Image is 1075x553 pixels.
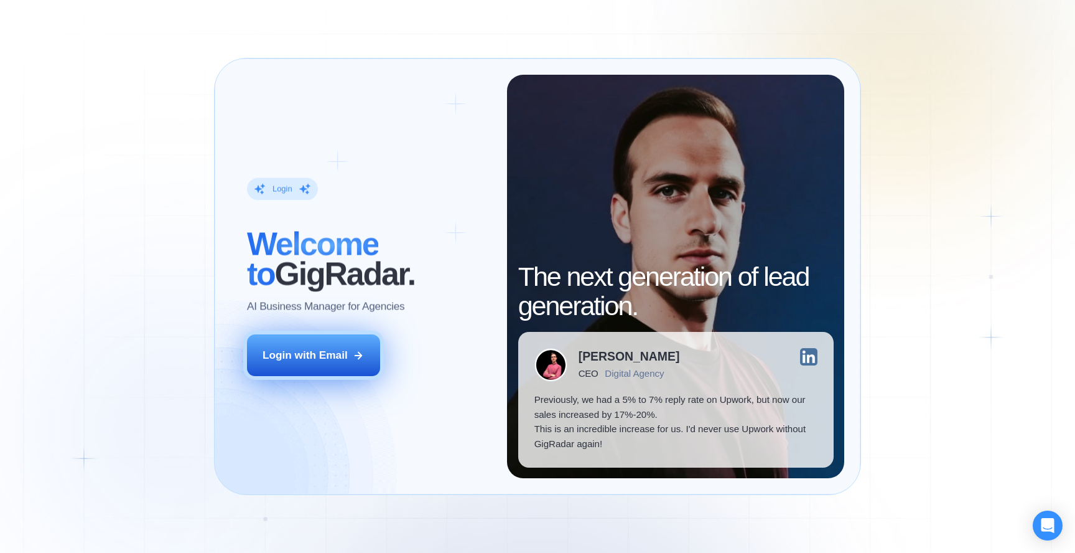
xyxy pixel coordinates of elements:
[579,368,598,379] div: CEO
[518,262,834,321] h2: The next generation of lead generation.
[605,368,664,379] div: Digital Agency
[534,392,817,451] p: Previously, we had a 5% to 7% reply rate on Upwork, but now our sales increased by 17%-20%. This ...
[1033,511,1063,541] div: Open Intercom Messenger
[247,225,378,291] span: Welcome to
[247,334,380,376] button: Login with Email
[247,229,491,288] h2: ‍ GigRadar.
[247,300,404,314] p: AI Business Manager for Agencies
[272,183,292,194] div: Login
[579,351,680,362] div: [PERSON_NAME]
[263,348,348,363] div: Login with Email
